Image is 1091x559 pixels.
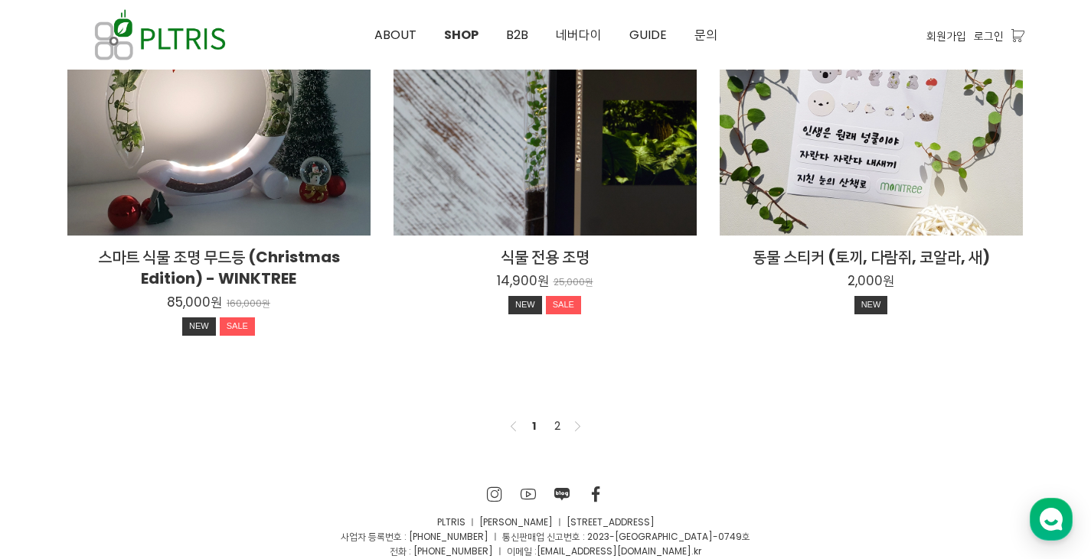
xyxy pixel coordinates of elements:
[67,529,1024,544] p: 사업자 등록번호 : [PHONE_NUMBER] ㅣ 통신판매업 신고번호 : 2023-[GEOGRAPHIC_DATA]-0749호
[508,296,542,314] div: NEW
[554,277,593,288] p: 25,000원
[101,432,198,470] a: 대화
[720,246,1023,318] a: 동물 스티커 (토끼, 다람쥐, 코알라, 새) 2,000원 NEW
[182,317,216,336] div: NEW
[854,296,888,314] div: NEW
[926,28,966,44] a: 회원가입
[556,26,602,44] span: 네버다이
[394,246,697,268] h2: 식물 전용 조명
[67,246,371,289] h2: 스마트 식물 조명 무드등 (Christmas Edition) - WINKTREE
[616,1,681,70] a: GUIDE
[67,246,371,340] a: 스마트 식물 조명 무드등 (Christmas Edition) - WINKTREE 85,000원 160,000원 NEWSALE
[720,246,1023,268] h2: 동물 스티커 (토끼, 다람쥐, 코알라, 새)
[525,417,544,435] a: 1
[497,272,549,289] p: 14,900원
[67,544,1024,558] p: 전화 : [PHONE_NUMBER] ㅣ 이메일 : .kr
[848,272,894,289] p: 2,000원
[506,26,528,44] span: B2B
[548,417,567,435] a: 2
[5,432,101,470] a: 홈
[694,26,717,44] span: 문의
[220,317,255,336] div: SALE
[444,26,479,44] span: SHOP
[537,544,691,557] a: [EMAIL_ADDRESS][DOMAIN_NAME]
[140,456,158,468] span: 대화
[374,26,416,44] span: ABOUT
[67,515,1024,529] p: PLTRIS ㅣ [PERSON_NAME] ㅣ [STREET_ADDRESS]
[237,455,255,467] span: 설정
[48,455,57,467] span: 홈
[542,1,616,70] a: 네버다이
[629,26,667,44] span: GUIDE
[430,1,492,70] a: SHOP
[227,298,270,310] p: 160,000원
[394,246,697,318] a: 식물 전용 조명 14,900원 25,000원 NEWSALE
[167,294,222,310] p: 85,000원
[492,1,542,70] a: B2B
[198,432,294,470] a: 설정
[681,1,731,70] a: 문의
[974,28,1004,44] a: 로그인
[546,296,581,314] div: SALE
[361,1,430,70] a: ABOUT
